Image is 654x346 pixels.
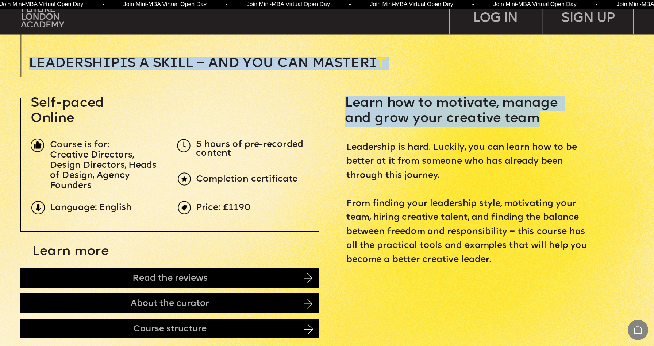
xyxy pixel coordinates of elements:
span: Creative Directors, Design Directors, Heads of Design, Agency Founders [50,151,159,191]
span: Learn more [32,245,109,258]
span: Course is for: [50,140,109,150]
span: Language: English [50,203,132,213]
img: upload-9eb2eadd-7bf9-4b2b-b585-6dd8b9275b41.png [31,201,45,214]
p: T [29,57,489,70]
span: • [102,2,104,8]
img: upload-5dcb7aea-3d7f-4093-a867-f0427182171d.png [177,139,191,153]
span: Online [31,112,74,125]
span: • [595,2,597,8]
span: Leadersh p s a sk ll – and you can MASTER [29,57,377,70]
span: Learn how to motivate, manage and grow your creative team [345,96,561,125]
div: Share [628,320,648,340]
img: upload-bfdffa89-fac7-4f57-a443-c7c39906ba42.png [21,6,64,28]
span: Completion certificate [196,174,297,184]
span: 5 hours of pre-recorded content [196,140,306,158]
img: upload-969c61fd-ea08-4d05-af36-d273f2608f5e.png [178,201,191,214]
span: i [119,57,127,70]
span: i [170,57,178,70]
span: Price: £1190 [196,203,251,213]
img: upload-6b0d0326-a6ce-441c-aac1-c2ff159b353e.png [178,172,191,186]
span: • [472,2,474,8]
img: image-14cb1b2c-41b0-4782-8715-07bdb6bd2f06.png [304,273,312,283]
span: Self-paced [31,96,104,110]
img: image-d430bf59-61f2-4e83-81f2-655be665a85d.png [304,299,312,309]
span: • [225,2,227,8]
span: i [103,57,111,70]
img: image-1fa7eedb-a71f-428c-a033-33de134354ef.png [31,139,44,152]
span: • [349,2,351,8]
span: Leadership is hard. Luckily, you can learn how to be better at it from someone who has already be... [346,143,590,264]
span: i [369,57,377,70]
